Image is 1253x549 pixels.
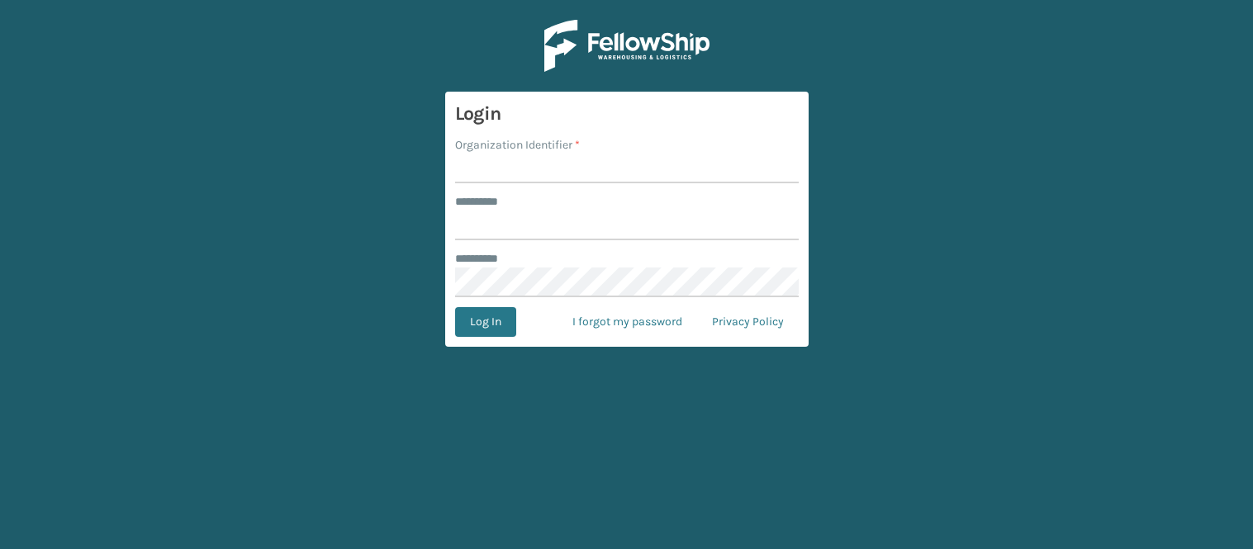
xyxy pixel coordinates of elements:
[455,307,516,337] button: Log In
[558,307,697,337] a: I forgot my password
[544,20,710,72] img: Logo
[455,136,580,154] label: Organization Identifier
[697,307,799,337] a: Privacy Policy
[455,102,799,126] h3: Login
